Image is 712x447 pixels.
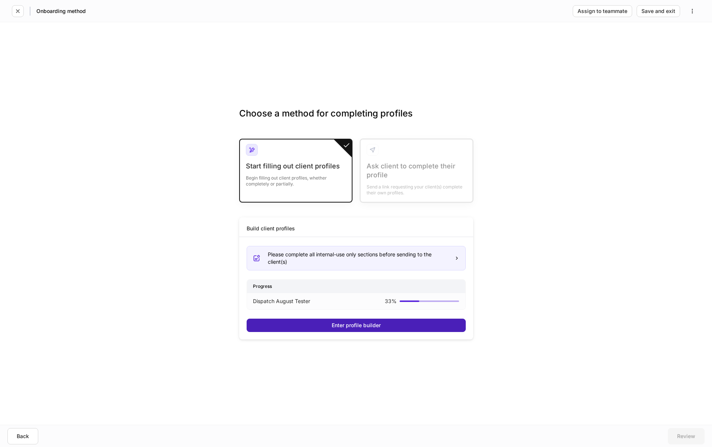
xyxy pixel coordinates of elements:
[641,9,675,14] div: Save and exit
[268,251,448,266] div: Please complete all internal-use only sections before sending to the client(s)
[246,171,346,187] div: Begin filling out client profiles, whether completely or partially.
[247,225,295,232] div: Build client profiles
[246,162,346,171] div: Start filling out client profiles
[7,428,38,444] button: Back
[573,5,632,17] button: Assign to teammate
[36,7,86,15] h5: Onboarding method
[385,298,397,305] p: 33 %
[239,108,473,131] h3: Choose a method for completing profiles
[637,5,680,17] button: Save and exit
[578,9,627,14] div: Assign to teammate
[332,323,381,328] div: Enter profile builder
[253,298,310,305] p: Dispatch August Tester
[17,434,29,439] div: Back
[247,280,465,293] div: Progress
[247,319,466,332] button: Enter profile builder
